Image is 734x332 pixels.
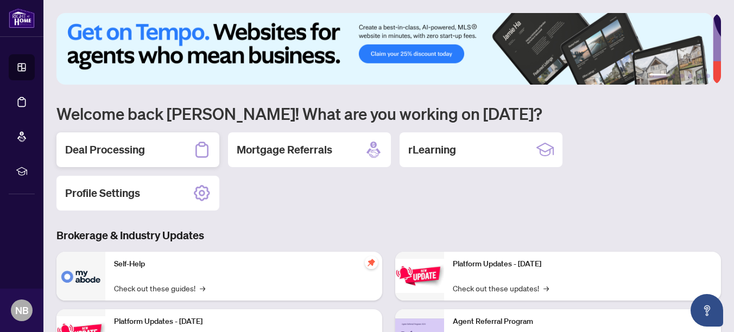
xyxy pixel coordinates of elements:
[56,13,713,85] img: Slide 0
[114,282,205,294] a: Check out these guides!→
[114,258,374,270] p: Self-Help
[56,228,721,243] h3: Brokerage & Industry Updates
[395,259,444,293] img: Platform Updates - June 23, 2025
[543,282,549,294] span: →
[453,258,712,270] p: Platform Updates - [DATE]
[9,8,35,28] img: logo
[680,74,684,78] button: 3
[365,256,378,269] span: pushpin
[697,74,701,78] button: 5
[688,74,693,78] button: 4
[56,103,721,124] h1: Welcome back [PERSON_NAME]! What are you working on [DATE]?
[453,282,549,294] a: Check out these updates!→
[453,316,712,328] p: Agent Referral Program
[114,316,374,328] p: Platform Updates - [DATE]
[691,294,723,327] button: Open asap
[671,74,675,78] button: 2
[200,282,205,294] span: →
[65,142,145,157] h2: Deal Processing
[408,142,456,157] h2: rLearning
[15,303,29,318] span: NB
[706,74,710,78] button: 6
[56,252,105,301] img: Self-Help
[649,74,667,78] button: 1
[65,186,140,201] h2: Profile Settings
[237,142,332,157] h2: Mortgage Referrals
